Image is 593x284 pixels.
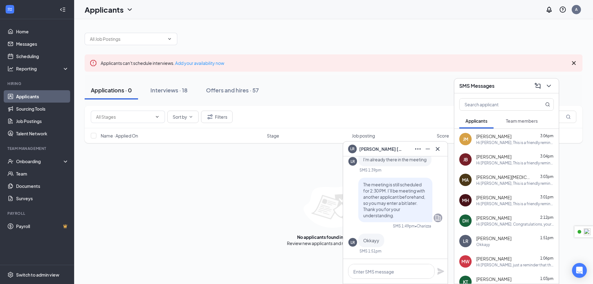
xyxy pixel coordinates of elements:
[363,157,427,162] span: I'm already there in the meeting
[476,262,554,268] div: Hi [PERSON_NAME], just a reminder that the ADP onboarding assigned to you still needs to be compl...
[101,133,138,139] span: Name · Applied On
[570,59,578,67] svg: Cross
[476,276,511,282] span: [PERSON_NAME]
[16,66,69,72] div: Reporting
[463,238,468,244] div: LR
[544,81,554,91] button: ChevronDown
[476,242,490,247] div: Okkayy
[16,158,64,164] div: Onboarding
[7,272,14,278] svg: Settings
[85,4,124,15] h1: Applicants
[16,127,69,140] a: Talent Network
[16,192,69,205] a: Surveys
[476,215,511,221] span: [PERSON_NAME]
[415,223,431,229] span: • Charizza
[476,160,554,166] div: Hi [PERSON_NAME], This is a friendly reminder. Your meeting with Home Instead for Caregiver at [G...
[424,145,431,153] svg: Minimize
[155,114,160,119] svg: ChevronDown
[90,59,97,67] svg: Error
[575,7,578,12] div: A
[173,115,187,119] span: Sort by
[393,223,415,229] div: SMS 1:49pm
[559,6,566,13] svg: QuestionInfo
[206,113,214,121] svg: Filter
[545,102,550,107] svg: MagnifyingGlass
[437,268,444,275] svg: Plane
[16,103,69,115] a: Sourcing Tools
[433,144,443,154] button: Cross
[351,240,355,245] div: LR
[363,238,379,243] span: Okkayy
[572,263,587,278] div: Open Intercom Messenger
[540,215,553,220] span: 2:12pm
[434,214,442,222] svg: Company
[7,146,68,151] div: Team Management
[540,174,553,179] span: 3:03pm
[434,145,441,153] svg: Cross
[533,81,543,91] button: ComposeMessage
[540,256,553,261] span: 1:06pm
[463,156,468,163] div: JB
[126,6,133,13] svg: ChevronDown
[534,82,541,90] svg: ComposeMessage
[461,258,469,265] div: MW
[287,240,380,246] div: Review new applicants and manage next steps
[462,218,469,224] div: DH
[414,145,422,153] svg: Ellipses
[360,167,381,173] div: SMS 1:39pm
[167,111,199,123] button: Sort byChevronDown
[267,133,279,139] span: Stage
[7,158,14,164] svg: UserCheck
[90,36,165,42] input: All Job Postings
[60,6,66,13] svg: Collapse
[476,154,511,160] span: [PERSON_NAME]
[476,235,511,241] span: [PERSON_NAME]
[363,182,425,218] span: The meeting is still scheduled for 2:30 PM. I’ll be meeting with another applicant beforehand, so...
[463,136,468,142] div: JM
[566,114,571,119] svg: MagnifyingGlass
[101,60,224,66] span: Applicants can't schedule interviews.
[16,180,69,192] a: Documents
[437,133,449,139] span: Score
[476,222,554,227] div: Hi [PERSON_NAME]. Congratulations, your meeting with Home Instead for Caregiver at [GEOGRAPHIC_DA...
[476,201,554,206] div: Hi [PERSON_NAME], This is a friendly reminder. Your meeting with Home Instead for Caregiver at [G...
[462,177,469,183] div: MA
[352,133,375,139] span: Job posting
[540,154,553,159] span: 3:04pm
[150,86,187,94] div: Interviews · 18
[460,99,533,110] input: Search applicant
[413,144,423,154] button: Ellipses
[423,144,433,154] button: Minimize
[16,25,69,38] a: Home
[476,181,554,186] div: Hi [PERSON_NAME], This is a friendly reminder. Your meeting with Home Instead for Caregiver at [G...
[351,159,355,164] div: LR
[476,140,554,145] div: Hi [PERSON_NAME], This is a friendly reminder. Your meeting with Home Instead for Caregiver at [G...
[476,133,511,139] span: [PERSON_NAME]
[304,186,364,228] img: empty-state
[360,248,381,254] div: SMS 1:51pm
[462,197,469,203] div: MH
[540,235,553,240] span: 1:51pm
[91,86,132,94] div: Applications · 0
[7,211,68,216] div: Payroll
[7,6,13,12] svg: WorkstreamLogo
[96,113,152,120] input: All Stages
[465,118,487,124] span: Applicants
[175,60,224,66] a: Add your availability now
[7,66,14,72] svg: Analysis
[506,118,538,124] span: Team members
[540,276,553,281] span: 1:03pm
[459,83,494,89] h3: SMS Messages
[359,146,402,152] span: [PERSON_NAME] [PERSON_NAME]
[16,220,69,232] a: PayrollCrown
[545,6,553,13] svg: Notifications
[476,256,511,262] span: [PERSON_NAME]
[16,38,69,50] a: Messages
[545,82,553,90] svg: ChevronDown
[540,195,553,199] span: 3:01pm
[16,115,69,127] a: Job Postings
[188,114,193,119] svg: ChevronDown
[16,90,69,103] a: Applicants
[201,111,233,123] button: Filter Filters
